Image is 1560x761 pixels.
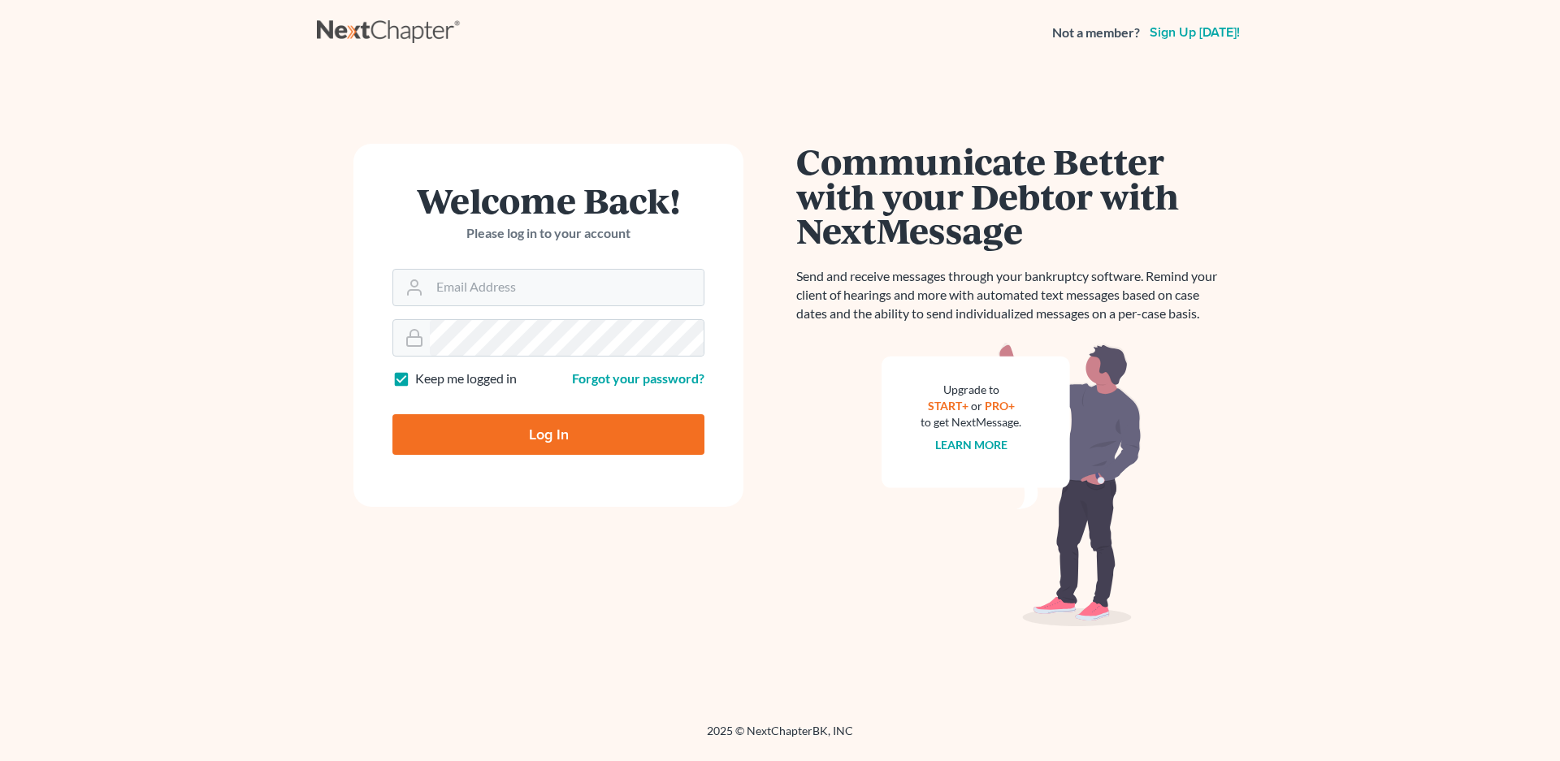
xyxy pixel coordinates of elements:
span: or [971,399,982,413]
input: Log In [392,414,704,455]
label: Keep me logged in [415,370,517,388]
input: Email Address [430,270,704,305]
a: Learn more [935,438,1007,452]
img: nextmessage_bg-59042aed3d76b12b5cd301f8e5b87938c9018125f34e5fa2b7a6b67550977c72.svg [882,343,1142,627]
div: to get NextMessage. [921,414,1021,430]
div: Upgrade to [921,382,1021,398]
a: PRO+ [985,399,1015,413]
strong: Not a member? [1052,24,1140,42]
p: Please log in to your account [392,224,704,243]
a: Sign up [DATE]! [1146,26,1243,39]
a: Forgot your password? [572,370,704,386]
a: START+ [928,399,968,413]
p: Send and receive messages through your bankruptcy software. Remind your client of hearings and mo... [796,267,1227,323]
h1: Communicate Better with your Debtor with NextMessage [796,144,1227,248]
h1: Welcome Back! [392,183,704,218]
div: 2025 © NextChapterBK, INC [317,723,1243,752]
